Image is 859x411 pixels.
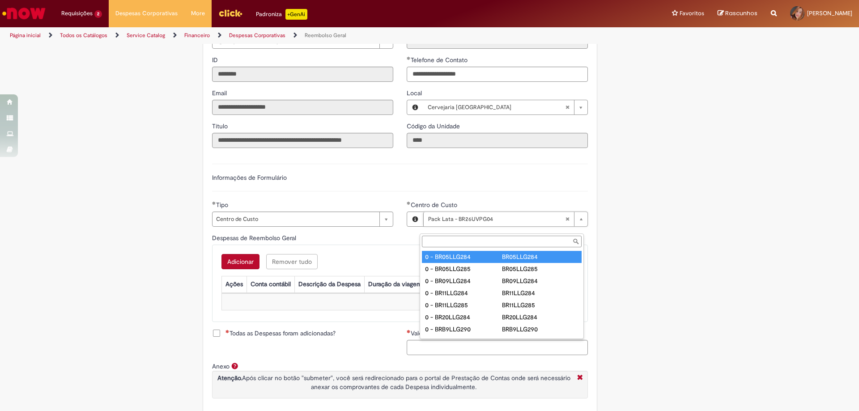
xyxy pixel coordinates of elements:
div: 0 - BRB9LLG290 [425,325,502,334]
div: 0 - BRC0LLG288 [425,337,502,346]
div: 0 - BR09LLG284 [425,276,502,285]
div: 0 - BR20LLG284 [425,313,502,322]
div: 0 - BR05LLG285 [425,264,502,273]
div: BR11LLG285 [502,301,579,309]
div: BR09LLG284 [502,276,579,285]
div: BRC0LLG288 [502,337,579,346]
div: 0 - BR05LLG284 [425,252,502,261]
div: 0 - BR11LLG284 [425,288,502,297]
div: 0 - BR11LLG285 [425,301,502,309]
div: BR20LLG284 [502,313,579,322]
div: BRB9LLG290 [502,325,579,334]
div: BR11LLG284 [502,288,579,297]
ul: Centro de Custo [420,249,583,339]
div: BR05LLG284 [502,252,579,261]
div: BR05LLG285 [502,264,579,273]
